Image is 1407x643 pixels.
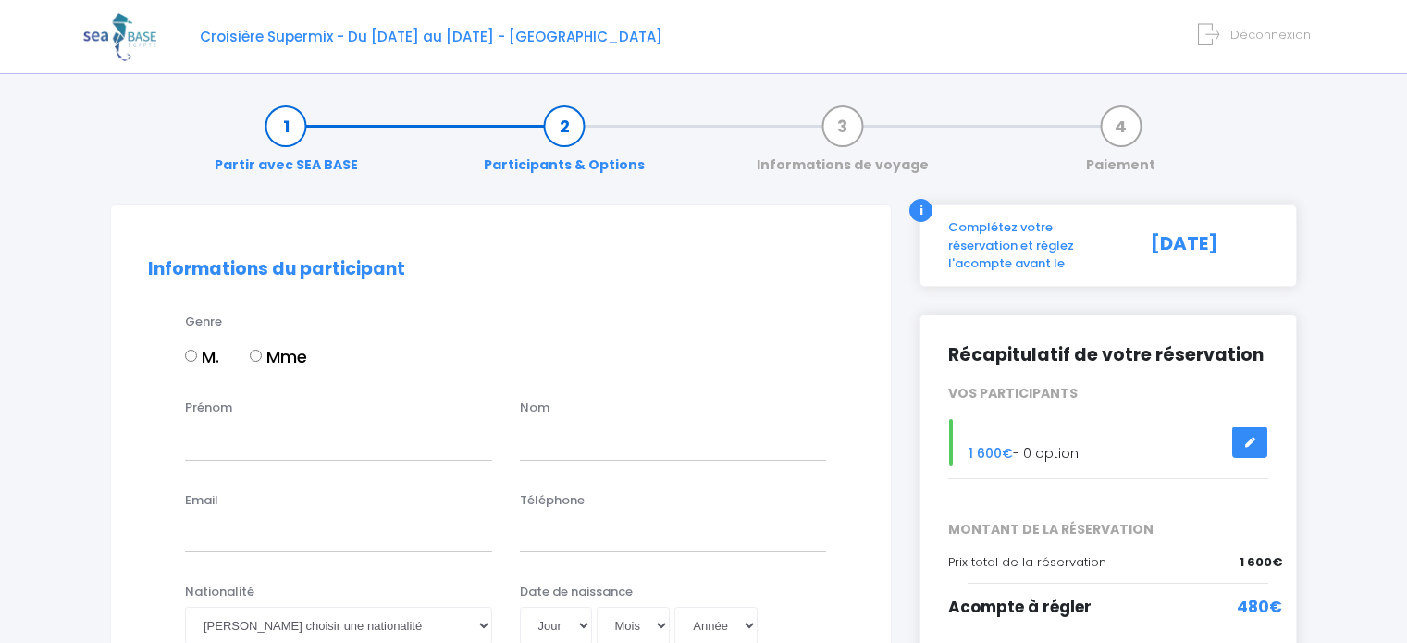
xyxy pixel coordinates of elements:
div: - 0 option [934,419,1282,466]
h2: Informations du participant [148,259,854,280]
a: Partir avec SEA BASE [205,117,367,175]
input: Mme [250,350,262,362]
label: Date de naissance [520,583,633,601]
label: Téléphone [520,491,585,510]
div: VOS PARTICIPANTS [934,384,1282,403]
a: Participants & Options [475,117,654,175]
label: Genre [185,313,222,331]
label: Nationalité [185,583,254,601]
label: Email [185,491,218,510]
label: Prénom [185,399,232,417]
a: Informations de voyage [747,117,938,175]
span: MONTANT DE LA RÉSERVATION [934,520,1282,539]
label: Mme [250,344,307,369]
div: i [909,199,932,222]
label: M. [185,344,219,369]
span: 1 600€ [969,444,1013,463]
span: Acompte à régler [948,596,1092,618]
span: Déconnexion [1230,26,1311,43]
h2: Récapitulatif de votre réservation [948,343,1268,366]
div: [DATE] [1137,218,1282,273]
label: Nom [520,399,549,417]
input: M. [185,350,197,362]
span: Prix total de la réservation [948,553,1106,571]
div: Complétez votre réservation et réglez l'acompte avant le [934,218,1137,273]
span: 1 600€ [1240,553,1282,572]
span: 480€ [1237,596,1282,620]
a: Paiement [1077,117,1165,175]
span: Croisière Supermix - Du [DATE] au [DATE] - [GEOGRAPHIC_DATA] [200,27,662,46]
